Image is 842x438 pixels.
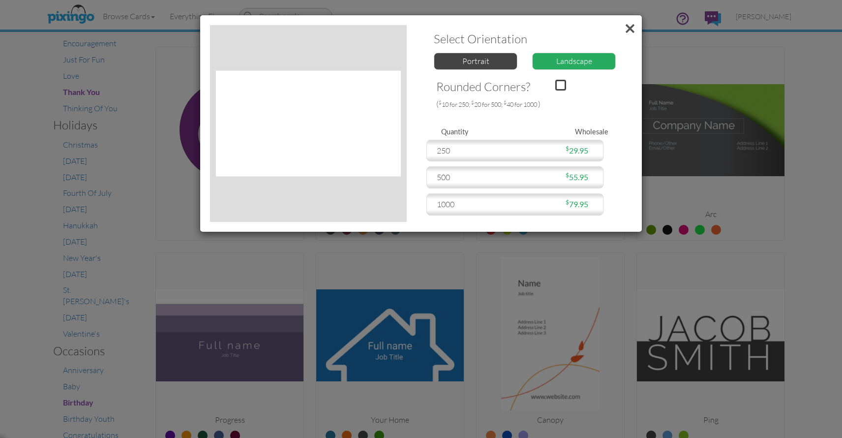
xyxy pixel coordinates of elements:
span: 55.95 [566,172,588,182]
h3: Rounded Corners? [436,80,533,93]
span: ; [469,100,470,108]
span: 20 for 500 [471,100,504,108]
td: ( ) [426,96,543,112]
span: ; [501,100,503,108]
div: Landscape [532,53,616,70]
div: 1000 [432,199,515,210]
span: 79.95 [566,199,588,209]
div: Quantity [434,127,525,137]
div: 500 [432,172,515,183]
h3: Select orientation [434,32,616,45]
span: 40 for 1000 [504,100,538,108]
sup: $ [566,198,569,206]
span: 29.95 [566,146,588,155]
div: Portrait [434,53,517,70]
sup: $ [471,99,474,106]
sup: $ [566,145,569,152]
sup: $ [439,99,442,106]
sup: $ [566,171,569,179]
div: 250 [432,145,515,156]
sup: $ [504,99,507,106]
span: 10 for 250 [439,100,471,108]
div: Wholesale [525,127,616,137]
